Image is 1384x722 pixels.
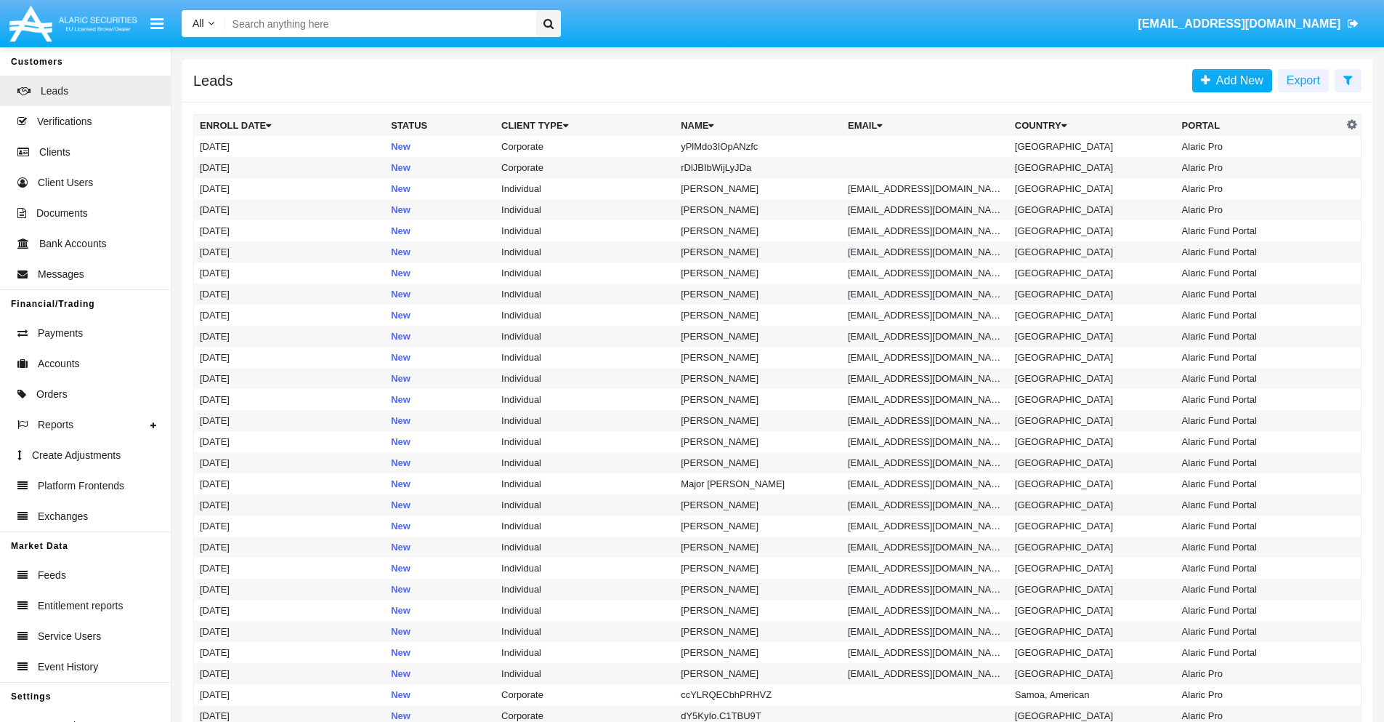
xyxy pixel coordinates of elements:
td: New [385,368,495,389]
td: [PERSON_NAME] [675,305,842,326]
td: Alaric Pro [1176,136,1343,157]
td: [GEOGRAPHIC_DATA] [1009,431,1176,452]
td: [GEOGRAPHIC_DATA] [1009,642,1176,663]
td: Alaric Fund Portal [1176,431,1343,452]
td: Individual [495,347,675,368]
td: Alaric Pro [1176,663,1343,684]
td: New [385,473,495,494]
td: [DATE] [194,663,386,684]
td: [EMAIL_ADDRESS][DOMAIN_NAME] [842,642,1009,663]
td: [DATE] [194,579,386,600]
td: [GEOGRAPHIC_DATA] [1009,663,1176,684]
td: [PERSON_NAME] [675,241,842,262]
img: Logo image [7,2,139,45]
span: Entitlement reports [38,598,124,614]
span: Orders [36,387,68,402]
td: [GEOGRAPHIC_DATA] [1009,473,1176,494]
td: New [385,178,495,199]
td: New [385,452,495,473]
span: Event History [38,659,98,675]
td: [EMAIL_ADDRESS][DOMAIN_NAME] [842,262,1009,284]
td: [GEOGRAPHIC_DATA] [1009,284,1176,305]
td: Alaric Fund Portal [1176,305,1343,326]
td: [EMAIL_ADDRESS][DOMAIN_NAME] [842,516,1009,537]
td: [DATE] [194,494,386,516]
td: Individual [495,178,675,199]
span: All [193,17,204,29]
td: [EMAIL_ADDRESS][DOMAIN_NAME] [842,199,1009,220]
td: [GEOGRAPHIC_DATA] [1009,600,1176,621]
td: Individual [495,241,675,262]
td: [DATE] [194,178,386,199]
td: [DATE] [194,220,386,241]
td: New [385,600,495,621]
td: [EMAIL_ADDRESS][DOMAIN_NAME] [842,452,1009,473]
span: Add New [1210,74,1263,87]
td: Individual [495,431,675,452]
td: [EMAIL_ADDRESS][DOMAIN_NAME] [842,241,1009,262]
td: [GEOGRAPHIC_DATA] [1009,199,1176,220]
td: [GEOGRAPHIC_DATA] [1009,220,1176,241]
td: [EMAIL_ADDRESS][DOMAIN_NAME] [842,305,1009,326]
h5: Leads [193,75,233,87]
td: [DATE] [194,262,386,284]
td: [PERSON_NAME] [675,284,842,305]
td: [EMAIL_ADDRESS][DOMAIN_NAME] [842,558,1009,579]
td: [EMAIL_ADDRESS][DOMAIN_NAME] [842,326,1009,347]
td: [PERSON_NAME] [675,410,842,431]
td: Alaric Fund Portal [1176,284,1343,305]
td: Corporate [495,136,675,157]
td: Individual [495,452,675,473]
td: [PERSON_NAME] [675,199,842,220]
td: New [385,621,495,642]
td: [PERSON_NAME] [675,621,842,642]
td: Individual [495,284,675,305]
td: [EMAIL_ADDRESS][DOMAIN_NAME] [842,347,1009,368]
td: [GEOGRAPHIC_DATA] [1009,157,1176,178]
td: [EMAIL_ADDRESS][DOMAIN_NAME] [842,220,1009,241]
td: [DATE] [194,199,386,220]
td: [EMAIL_ADDRESS][DOMAIN_NAME] [842,579,1009,600]
td: [DATE] [194,431,386,452]
td: Individual [495,262,675,284]
td: [GEOGRAPHIC_DATA] [1009,621,1176,642]
td: Alaric Fund Portal [1176,347,1343,368]
td: Individual [495,663,675,684]
td: [PERSON_NAME] [675,389,842,410]
td: Alaric Fund Portal [1176,220,1343,241]
td: New [385,326,495,347]
a: Add New [1192,69,1272,92]
span: Export [1287,74,1320,87]
td: Corporate [495,157,675,178]
td: Alaric Fund Portal [1176,494,1343,516]
span: Service Users [38,629,101,644]
td: [DATE] [194,157,386,178]
td: Alaric Fund Portal [1176,262,1343,284]
a: All [182,16,225,31]
td: [EMAIL_ADDRESS][DOMAIN_NAME] [842,537,1009,558]
td: [PERSON_NAME] [675,494,842,516]
span: Documents [36,206,88,221]
th: Name [675,115,842,137]
td: New [385,284,495,305]
td: [PERSON_NAME] [675,431,842,452]
td: Individual [495,473,675,494]
td: Alaric Fund Portal [1176,241,1343,262]
td: Individual [495,305,675,326]
span: Reports [38,417,73,433]
td: [GEOGRAPHIC_DATA] [1009,262,1176,284]
td: ccYLRQECbhPRHVZ [675,684,842,705]
td: [DATE] [194,241,386,262]
td: Alaric Fund Portal [1176,452,1343,473]
td: [GEOGRAPHIC_DATA] [1009,389,1176,410]
td: New [385,136,495,157]
td: [DATE] [194,642,386,663]
span: Leads [41,84,68,99]
td: New [385,199,495,220]
td: [EMAIL_ADDRESS][DOMAIN_NAME] [842,600,1009,621]
td: [PERSON_NAME] [675,326,842,347]
td: [GEOGRAPHIC_DATA] [1009,347,1176,368]
td: [PERSON_NAME] [675,262,842,284]
td: [GEOGRAPHIC_DATA] [1009,368,1176,389]
th: Enroll Date [194,115,386,137]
